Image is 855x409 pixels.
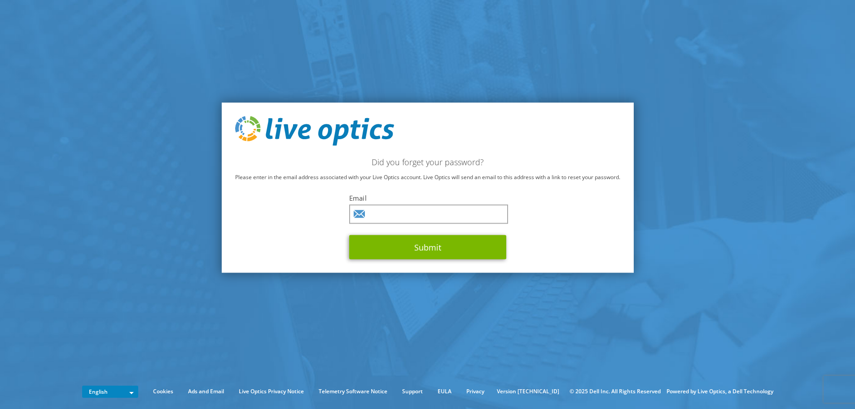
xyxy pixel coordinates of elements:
[235,172,620,182] p: Please enter in the email address associated with your Live Optics account. Live Optics will send...
[181,387,231,396] a: Ads and Email
[349,235,506,259] button: Submit
[146,387,180,396] a: Cookies
[565,387,665,396] li: © 2025 Dell Inc. All Rights Reserved
[312,387,394,396] a: Telemetry Software Notice
[235,157,620,167] h2: Did you forget your password?
[232,387,311,396] a: Live Optics Privacy Notice
[492,387,564,396] li: Version [TECHNICAL_ID]
[460,387,491,396] a: Privacy
[235,116,394,146] img: live_optics_svg.svg
[395,387,430,396] a: Support
[431,387,458,396] a: EULA
[666,387,773,396] li: Powered by Live Optics, a Dell Technology
[349,193,506,202] label: Email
